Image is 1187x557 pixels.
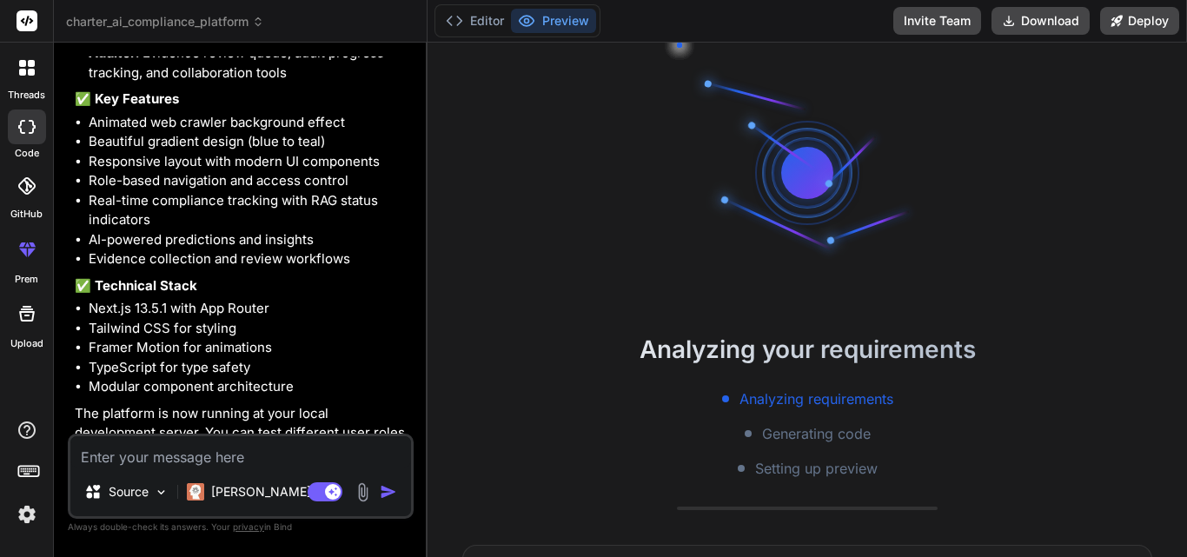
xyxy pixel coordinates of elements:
[66,13,264,30] span: charter_ai_compliance_platform
[15,146,39,161] label: code
[75,90,179,107] strong: ✅ Key Features
[89,171,410,191] li: Role-based navigation and access control
[991,7,1090,35] button: Download
[154,485,169,500] img: Pick Models
[8,88,45,103] label: threads
[89,249,410,269] li: Evidence collection and review workflows
[89,319,410,339] li: Tailwind CSS for styling
[89,299,410,319] li: Next.js 13.5.1 with App Router
[89,338,410,358] li: Framer Motion for animations
[89,43,410,83] li: : Evidence review queue, audit progress tracking, and collaboration tools
[211,483,341,501] p: [PERSON_NAME] 4 S..
[10,336,43,351] label: Upload
[12,500,42,529] img: settings
[739,388,893,409] span: Analyzing requirements
[380,483,397,501] img: icon
[10,207,43,222] label: GitHub
[428,331,1187,368] h2: Analyzing your requirements
[89,132,410,152] li: Beautiful gradient design (blue to teal)
[187,483,204,501] img: Claude 4 Sonnet
[89,191,410,230] li: Real-time compliance tracking with RAG status indicators
[511,9,596,33] button: Preview
[89,377,410,397] li: Modular component architecture
[893,7,981,35] button: Invite Team
[755,458,878,479] span: Setting up preview
[439,9,511,33] button: Editor
[109,483,149,501] p: Source
[68,519,414,535] p: Always double-check its answers. Your in Bind
[353,482,373,502] img: attachment
[1100,7,1179,35] button: Deploy
[762,423,871,444] span: Generating code
[233,521,264,532] span: privacy
[89,230,410,250] li: AI-powered predictions and insights
[89,113,410,133] li: Animated web crawler background effect
[89,152,410,172] li: Responsive layout with modern UI components
[89,358,410,378] li: TypeScript for type safety
[75,404,410,482] p: The platform is now running at your local development server. You can test different user roles b...
[75,277,197,294] strong: ✅ Technical Stack
[15,272,38,287] label: prem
